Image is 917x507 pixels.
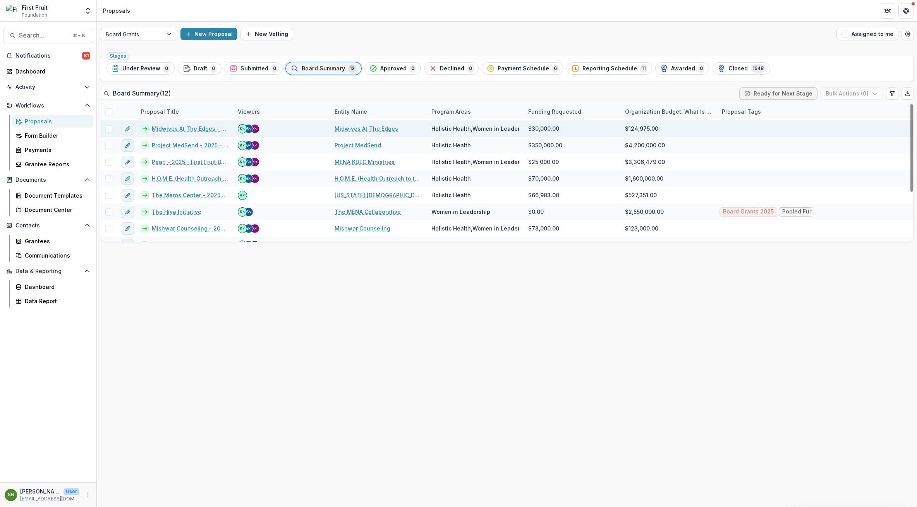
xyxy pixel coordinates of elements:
[431,158,531,166] span: Holistic Health,Women in Leadership
[15,268,81,275] span: Data & Reporting
[122,65,160,72] span: Under Review
[152,158,228,166] a: Pearl - 2025 - First Fruit Board Grant Application Form
[25,283,87,291] div: Dashboard
[122,239,134,251] button: edit
[194,65,207,72] span: Draft
[25,160,87,168] div: Grantee Reports
[902,28,914,40] button: Open table manager
[625,208,664,216] span: $2,550,000.00
[836,28,898,40] button: Assigned to me
[898,3,914,19] button: Get Help
[751,64,765,73] span: 1648
[22,12,47,19] span: Foundation
[240,28,293,40] button: New Vetting
[427,103,524,120] div: Program Areas
[152,174,228,183] a: H.O.M.E. (Health Outreach to the [GEOGRAPHIC_DATA]) - 2025 - First Fruit Board Grant Application ...
[625,191,657,199] span: $527,351.00
[524,108,586,116] div: Funding Requested
[698,64,704,73] span: 0
[12,249,93,262] a: Communications
[136,103,233,120] div: Proposal Title
[246,227,251,230] div: Sofia Njoroge <sofia@firstfruit.org>
[335,141,381,149] a: Project MedSend
[15,67,87,75] div: Dashboard
[25,117,87,125] div: Proposals
[240,177,245,181] div: Kelsie Salarda <kelsie@firstfruit.org>
[122,139,134,152] button: edit
[528,141,562,149] span: $350,000.00
[335,125,398,133] a: Midwives At The Edges
[739,87,817,100] button: Ready for Next Stage
[20,487,60,495] p: [PERSON_NAME]
[20,495,79,502] p: [EMAIL_ADDRESS][DOMAIN_NAME]
[3,65,93,78] a: Dashboard
[330,108,372,116] div: Entity Name
[552,64,558,73] span: 6
[671,65,695,72] span: Awarded
[880,3,895,19] button: Partners
[335,174,422,183] a: H.O.M.E. (Health Outreach to the [GEOGRAPHIC_DATA])
[110,53,126,59] span: Stages
[582,65,637,72] span: Reporting Schedule
[240,227,245,230] div: Kelsie Salarda <kelsie@firstfruit.org>
[625,174,663,183] span: $1,600,000.00
[136,108,184,116] div: Proposal Title
[82,490,92,500] button: More
[364,62,421,75] button: Approved0
[567,62,652,75] button: Reporting Schedule11
[3,28,93,43] button: Search...
[348,64,356,73] span: 12
[178,62,222,75] button: Draft0
[431,141,471,149] span: Holistic Health
[240,65,268,72] span: Submitted
[271,64,278,73] span: 0
[625,158,665,166] span: $3,306,479.00
[431,241,471,249] span: Holistic Health
[240,160,245,164] div: Kelsie Salarda <kelsie@firstfruit.org>
[210,64,216,73] span: 0
[286,62,361,75] button: Board Summary12
[528,191,559,199] span: $66,983.00
[152,241,228,249] a: Health for All Nations Institute - 2025 - First Fruit Board Grant Application Form
[12,295,93,307] a: Data Report
[902,87,914,100] button: Export table data
[335,191,422,199] a: [US_STATE] [DEMOGRAPHIC_DATA] Kingdom Workers Inc.
[431,174,471,183] span: Holistic Health
[528,174,559,183] span: $70,000.00
[427,108,476,116] div: Program Areas
[252,227,258,230] div: Kelly <kelly@firstfruit.org>
[528,224,559,232] span: $73,000.00
[12,158,93,171] a: Grantee Reports
[100,88,174,99] h2: Board Summary ( 12 )
[152,191,228,199] a: The Meros Center - 2025 - First Fruit Board Grant Application Form
[717,103,814,120] div: Proposal Tags
[122,123,134,135] button: edit
[528,158,559,166] span: $25,000.00
[12,115,93,128] a: Proposals
[3,81,93,93] button: Open Activity
[12,235,93,248] a: Grantees
[713,62,770,75] button: Closed1648
[821,87,883,100] button: Bulk Actions (0)
[152,224,228,232] a: Mishwar Counseling - 2025 - First Fruit Board Grant Application Form
[152,125,228,133] a: Midwives At The Edges - 2025 - First Fruit Board Grant Application Form
[886,87,898,100] button: Edit table settings
[431,208,490,216] span: Women in Leadership
[71,31,87,40] div: ⌘ + K
[15,84,81,90] span: Activity
[252,160,258,164] div: Kelly <kelly@firstfruit.org>
[233,103,330,120] div: Viewers
[498,65,549,72] span: Payment Schedule
[3,99,93,112] button: Open Workflows
[252,177,258,181] div: Kelly <kelly@firstfruit.org>
[240,193,245,197] div: Kelsie Salarda <kelsie@firstfruit.org>
[3,174,93,186] button: Open Documents
[152,208,201,216] a: The Hiya Initiative
[252,143,258,147] div: Kelly <kelly@firstfruit.org>
[152,141,228,149] a: Project MedSend - 2025 - First Fruit Board Grant Application Form
[100,5,133,16] nav: breadcrumb
[335,208,401,216] a: The MENA Collaborative
[8,492,14,497] div: Sofia Njoroge
[25,251,87,259] div: Communications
